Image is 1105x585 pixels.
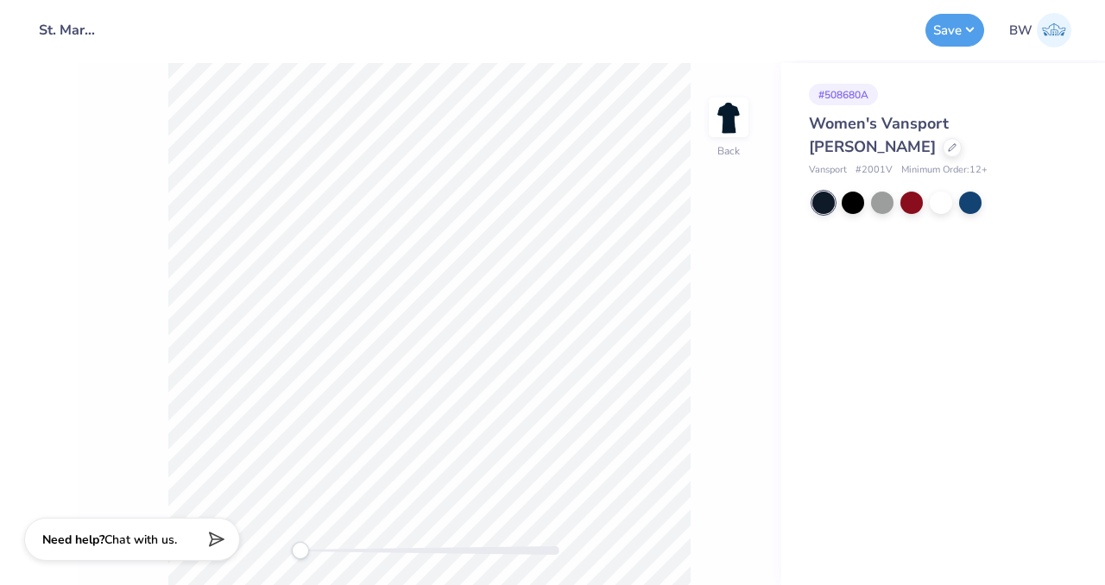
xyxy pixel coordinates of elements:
[1001,13,1079,47] a: BW
[42,532,104,548] strong: Need help?
[292,542,309,559] div: Accessibility label
[104,532,177,548] span: Chat with us.
[1037,13,1071,47] img: Brooke Williams
[809,113,949,157] span: Women's Vansport [PERSON_NAME]
[717,143,740,159] div: Back
[26,13,110,47] input: Untitled Design
[925,14,984,47] button: Save
[711,100,746,135] img: Back
[809,163,847,178] span: Vansport
[809,84,878,105] div: # 508680A
[856,163,893,178] span: # 2001V
[1009,21,1032,41] span: BW
[901,163,988,178] span: Minimum Order: 12 +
